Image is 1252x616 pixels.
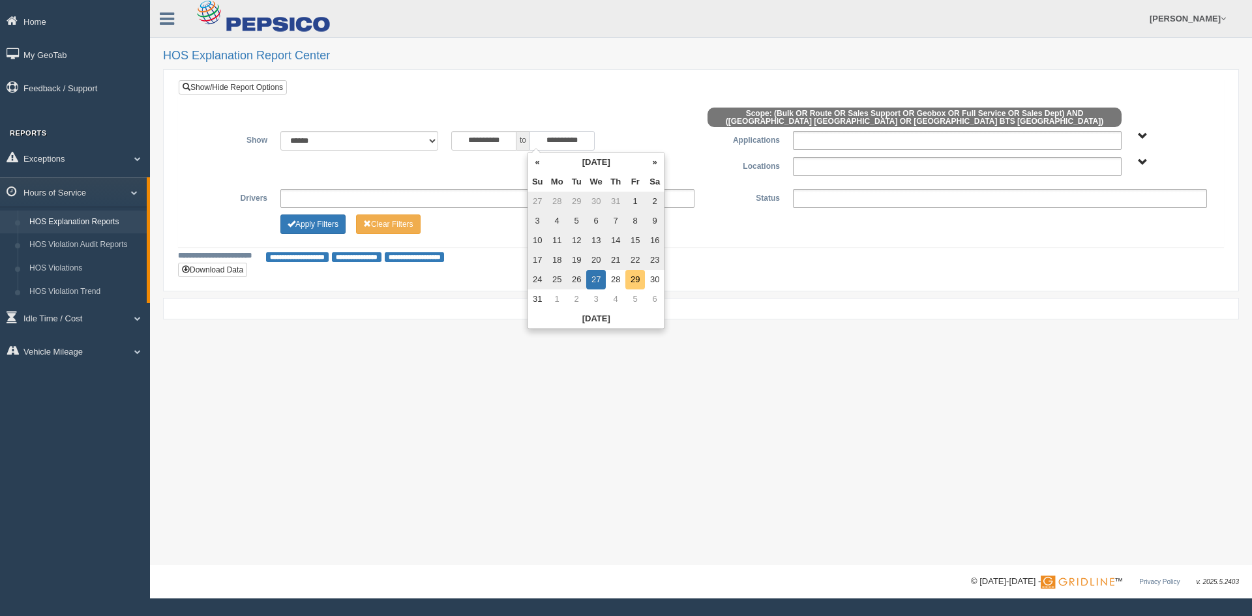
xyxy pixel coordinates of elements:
[528,172,547,192] th: Su
[178,263,247,277] button: Download Data
[645,172,664,192] th: Sa
[23,233,147,257] a: HOS Violation Audit Reports
[567,192,586,211] td: 29
[567,250,586,270] td: 19
[280,214,346,234] button: Change Filter Options
[586,231,606,250] td: 13
[163,50,1239,63] h2: HOS Explanation Report Center
[625,289,645,309] td: 5
[547,289,567,309] td: 1
[547,270,567,289] td: 25
[645,192,664,211] td: 2
[528,231,547,250] td: 10
[356,214,421,234] button: Change Filter Options
[188,189,274,205] label: Drivers
[586,289,606,309] td: 3
[586,250,606,270] td: 20
[586,270,606,289] td: 27
[645,289,664,309] td: 6
[606,270,625,289] td: 28
[528,250,547,270] td: 17
[645,211,664,231] td: 9
[528,192,547,211] td: 27
[606,172,625,192] th: Th
[645,231,664,250] td: 16
[701,157,786,173] label: Locations
[1139,578,1180,585] a: Privacy Policy
[606,192,625,211] td: 31
[606,231,625,250] td: 14
[701,131,786,147] label: Applications
[528,270,547,289] td: 24
[606,289,625,309] td: 4
[528,309,664,329] th: [DATE]
[586,172,606,192] th: We
[586,192,606,211] td: 30
[23,280,147,304] a: HOS Violation Trend
[625,211,645,231] td: 8
[547,153,645,172] th: [DATE]
[528,211,547,231] td: 3
[547,192,567,211] td: 28
[625,270,645,289] td: 29
[23,211,147,234] a: HOS Explanation Reports
[567,270,586,289] td: 26
[1041,576,1114,589] img: Gridline
[625,172,645,192] th: Fr
[625,250,645,270] td: 22
[625,231,645,250] td: 15
[645,153,664,172] th: »
[586,211,606,231] td: 6
[179,80,287,95] a: Show/Hide Report Options
[971,575,1239,589] div: © [DATE]-[DATE] - ™
[528,153,547,172] th: «
[567,172,586,192] th: Tu
[1197,578,1239,585] span: v. 2025.5.2403
[645,270,664,289] td: 30
[645,250,664,270] td: 23
[606,211,625,231] td: 7
[188,131,274,147] label: Show
[567,211,586,231] td: 5
[567,231,586,250] td: 12
[708,108,1122,127] span: Scope: (Bulk OR Route OR Sales Support OR Geobox OR Full Service OR Sales Dept) AND ([GEOGRAPHIC_...
[547,211,567,231] td: 4
[547,250,567,270] td: 18
[547,172,567,192] th: Mo
[516,131,529,151] span: to
[567,289,586,309] td: 2
[547,231,567,250] td: 11
[528,289,547,309] td: 31
[625,192,645,211] td: 1
[23,257,147,280] a: HOS Violations
[701,189,786,205] label: Status
[606,250,625,270] td: 21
